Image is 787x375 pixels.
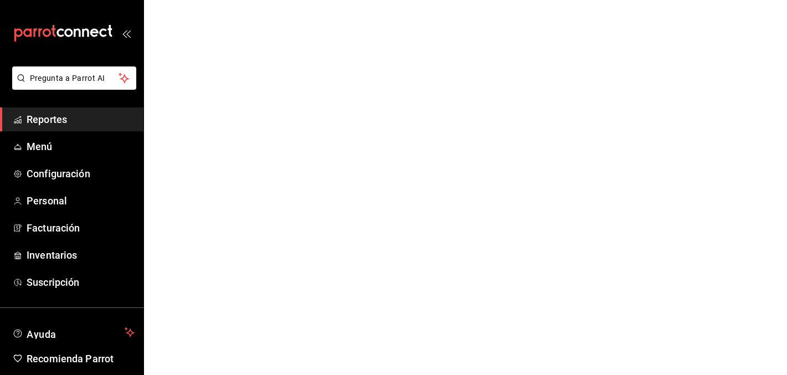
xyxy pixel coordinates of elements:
span: Pregunta a Parrot AI [30,73,119,84]
span: Inventarios [27,248,135,263]
span: Personal [27,193,135,208]
button: Pregunta a Parrot AI [12,66,136,90]
span: Ayuda [27,326,120,339]
span: Reportes [27,112,135,127]
span: Suscripción [27,275,135,290]
span: Recomienda Parrot [27,351,135,366]
span: Menú [27,139,135,154]
a: Pregunta a Parrot AI [8,80,136,92]
span: Facturación [27,220,135,235]
span: Configuración [27,166,135,181]
button: open_drawer_menu [122,29,131,38]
